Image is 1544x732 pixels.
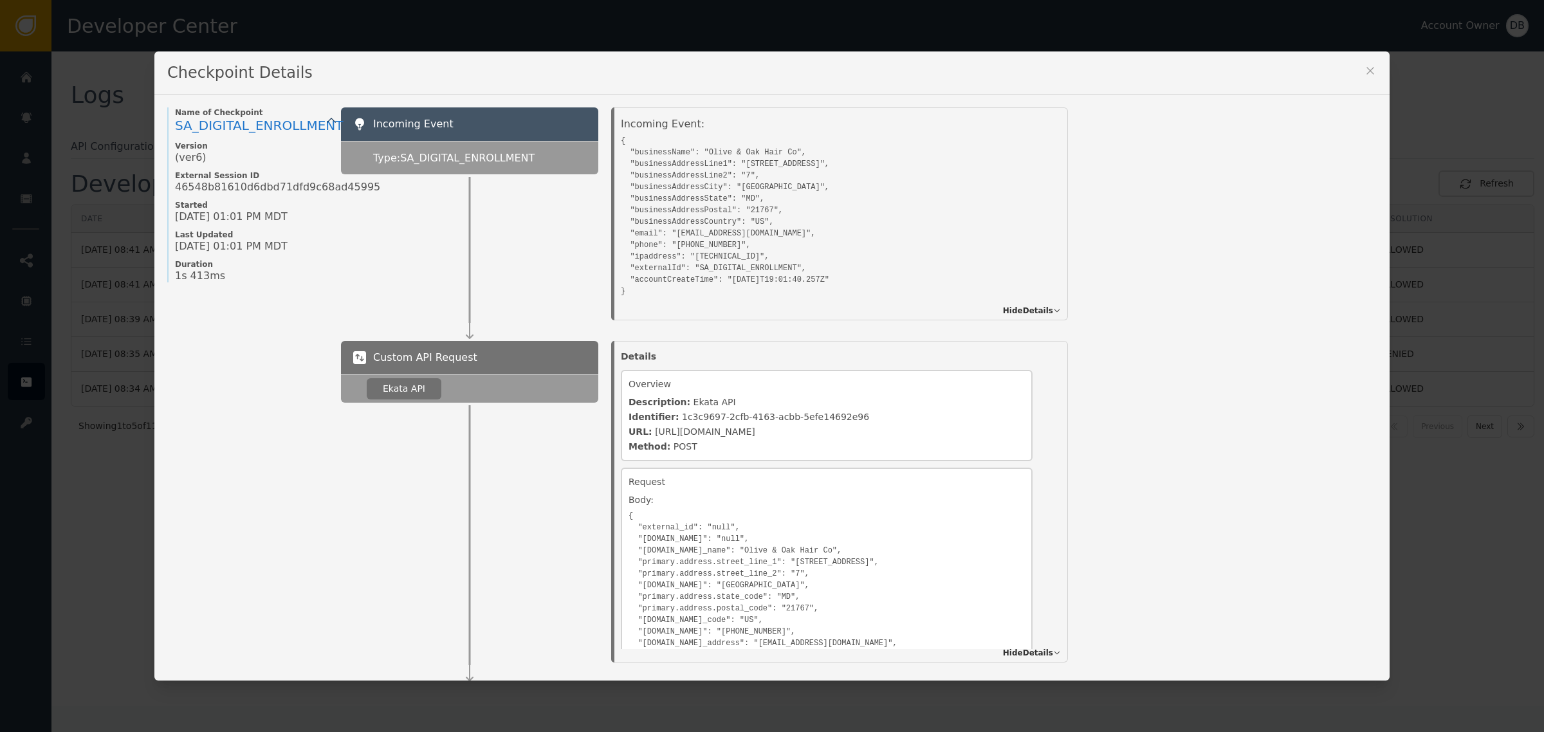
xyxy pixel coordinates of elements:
[629,507,1025,672] pre: { "external_id": "null", "[DOMAIN_NAME]": "null", "[DOMAIN_NAME]_name": "Olive & Oak Hair Co", "p...
[629,493,1025,507] div: Body:
[629,424,1025,439] div: [URL][DOMAIN_NAME]
[175,141,328,151] span: Version
[175,210,288,223] span: [DATE] 01:01 PM MDT
[175,118,344,133] span: SA_DIGITAL_ENROLLMENT
[621,132,1033,297] pre: { "businessName": "Olive & Oak Hair Co", "businessAddressLine1": "[STREET_ADDRESS]", "businessAdd...
[175,170,328,181] span: External Session ID
[1003,305,1053,316] span: Hide Details
[373,151,535,166] span: Type: SA_DIGITAL_ENROLLMENT
[175,240,288,253] span: [DATE] 01:01 PM MDT
[629,426,652,437] b: URL:
[175,270,225,282] span: 1s 413ms
[373,350,477,365] span: Custom API Request
[1003,647,1053,659] span: Hide Details
[383,382,425,396] div: Ekata API
[175,259,328,270] span: Duration
[629,409,1025,424] div: 1c3c9697-2cfb-4163-acbb-5efe14692e96
[629,412,679,422] b: Identifier:
[629,475,1025,492] div: Request
[621,116,1033,132] div: Incoming Event:
[175,230,328,240] span: Last Updated
[629,439,1025,453] div: POST
[154,51,1390,95] div: Checkpoint Details
[621,350,1033,363] div: Details
[175,181,380,194] span: 46548b81610d6dbd71dfd9c68ad45995
[629,441,670,452] b: Method:
[629,394,1025,409] div: Ekata API
[373,118,454,130] span: Incoming Event
[175,151,207,164] span: (ver 6 )
[175,107,328,118] span: Name of Checkpoint
[175,118,328,134] a: SA_DIGITAL_ENROLLMENT
[629,397,690,407] b: Description:
[175,200,328,210] span: Started
[629,378,1025,394] div: Overview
